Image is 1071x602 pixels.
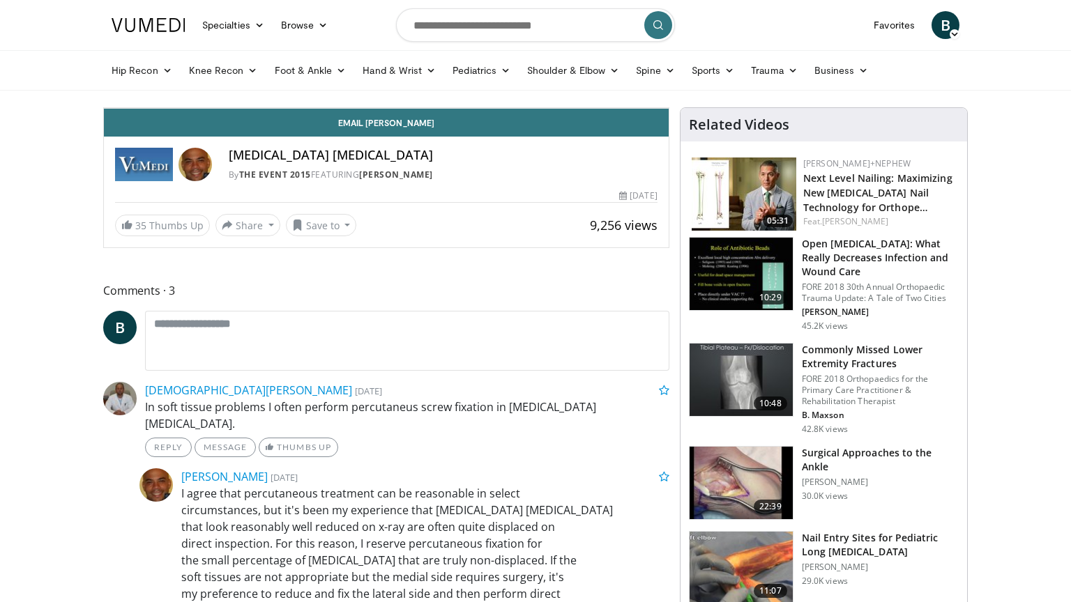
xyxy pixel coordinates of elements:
[195,438,256,457] a: Message
[802,446,959,474] h3: Surgical Approaches to the Ankle
[802,281,959,304] p: FORE 2018 30th Annual Orthopaedic Trauma Update: A Tale of Two Cities
[181,56,266,84] a: Knee Recon
[103,56,181,84] a: Hip Recon
[802,576,848,587] p: 29.0K views
[628,56,683,84] a: Spine
[355,385,382,397] small: [DATE]
[115,148,173,181] img: The Event 2015
[590,217,658,233] span: 9,256 views
[112,18,185,32] img: VuMedi Logo
[104,109,669,137] a: Email [PERSON_NAME]
[286,214,357,236] button: Save to
[178,148,212,181] img: Avatar
[354,56,444,84] a: Hand & Wrist
[194,11,273,39] a: Specialties
[802,491,848,502] p: 30.0K views
[865,11,923,39] a: Favorites
[806,56,877,84] a: Business
[229,169,658,181] div: By FEATURING
[802,410,959,421] p: B. Maxson
[135,219,146,232] span: 35
[139,468,173,502] img: Avatar
[271,471,298,484] small: [DATE]
[145,438,192,457] a: Reply
[145,383,352,398] a: [DEMOGRAPHIC_DATA][PERSON_NAME]
[802,562,959,573] p: [PERSON_NAME]
[763,215,793,227] span: 05:31
[692,157,796,231] img: f5bb47d0-b35c-4442-9f96-a7b2c2350023.150x105_q85_crop-smart_upscale.jpg
[689,446,959,520] a: 22:39 Surgical Approaches to the Ankle [PERSON_NAME] 30.0K views
[802,343,959,371] h3: Commonly Missed Lower Extremity Fractures
[690,238,793,310] img: ded7be61-cdd8-40fc-98a3-de551fea390e.150x105_q85_crop-smart_upscale.jpg
[802,237,959,279] h3: Open [MEDICAL_DATA]: What Really Decreases Infection and Wound Care
[215,214,280,236] button: Share
[145,399,669,432] p: In soft tissue problems I often perform percutaneus screw fixation in [MEDICAL_DATA] [MEDICAL_DATA].
[266,56,355,84] a: Foot & Ankle
[754,396,787,410] span: 10:48
[802,477,959,488] p: [PERSON_NAME]
[519,56,628,84] a: Shoulder & Elbow
[619,190,657,202] div: [DATE]
[690,447,793,519] img: 27463190-6349-4d0c-bdb3-f372be2c3ba7.150x105_q85_crop-smart_upscale.jpg
[689,343,959,435] a: 10:48 Commonly Missed Lower Extremity Fractures FORE 2018 Orthopaedics for the Primary Care Pract...
[115,215,210,236] a: 35 Thumbs Up
[683,56,743,84] a: Sports
[103,311,137,344] a: B
[239,169,311,180] a: The Event 2015
[754,584,787,598] span: 11:07
[103,382,137,415] img: Avatar
[803,215,956,228] div: Feat.
[359,169,433,180] a: [PERSON_NAME]
[229,148,658,163] h4: [MEDICAL_DATA] [MEDICAL_DATA]
[802,307,959,318] p: [PERSON_NAME]
[754,500,787,514] span: 22:39
[802,531,959,559] h3: Nail Entry Sites for Pediatric Long [MEDICAL_DATA]
[802,424,848,435] p: 42.8K views
[803,157,911,169] a: [PERSON_NAME]+Nephew
[692,157,796,231] a: 05:31
[822,215,888,227] a: [PERSON_NAME]
[932,11,959,39] a: B
[689,116,789,133] h4: Related Videos
[396,8,675,42] input: Search topics, interventions
[103,281,669,300] span: Comments 3
[444,56,519,84] a: Pediatrics
[259,438,337,457] a: Thumbs Up
[802,321,848,332] p: 45.2K views
[743,56,806,84] a: Trauma
[104,108,669,109] video-js: Video Player
[689,237,959,332] a: 10:29 Open [MEDICAL_DATA]: What Really Decreases Infection and Wound Care FORE 2018 30th Annual O...
[181,469,268,484] a: [PERSON_NAME]
[754,291,787,304] span: 10:29
[802,373,959,407] p: FORE 2018 Orthopaedics for the Primary Care Practitioner & Rehabilitation Therapist
[273,11,337,39] a: Browse
[803,171,952,214] a: Next Level Nailing: Maximizing New [MEDICAL_DATA] Nail Technology for Orthope…
[690,344,793,416] img: 4aa379b6-386c-4fb5-93ee-de5617843a87.150x105_q85_crop-smart_upscale.jpg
